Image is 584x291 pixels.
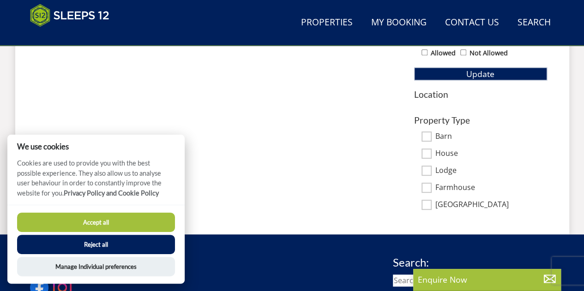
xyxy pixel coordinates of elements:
label: Allowed [431,48,456,58]
label: Farmhouse [435,183,547,193]
a: Search [514,12,554,33]
h2: We use cookies [7,142,185,151]
label: Barn [435,132,547,142]
button: Manage Individual preferences [17,257,175,276]
a: Contact Us [441,12,503,33]
button: Update [414,67,547,80]
a: Properties [297,12,356,33]
p: Enquire Now [418,273,556,285]
label: House [435,149,547,159]
a: Privacy Policy and Cookie Policy [64,189,159,197]
iframe: Customer reviews powered by Trustpilot [25,32,122,40]
a: My Booking [367,12,430,33]
h3: Property Type [414,115,547,125]
p: Cookies are used to provide you with the best possible experience. They also allow us to analyse ... [7,158,185,205]
label: Not Allowed [470,48,508,58]
span: Update [466,68,494,79]
button: Reject all [17,235,175,254]
button: Accept all [17,213,175,232]
input: Search... [393,274,554,286]
h3: Search: [393,256,554,268]
label: Lodge [435,166,547,176]
label: [GEOGRAPHIC_DATA] [435,200,547,210]
h3: Location [414,89,547,99]
img: Sleeps 12 [30,4,109,27]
